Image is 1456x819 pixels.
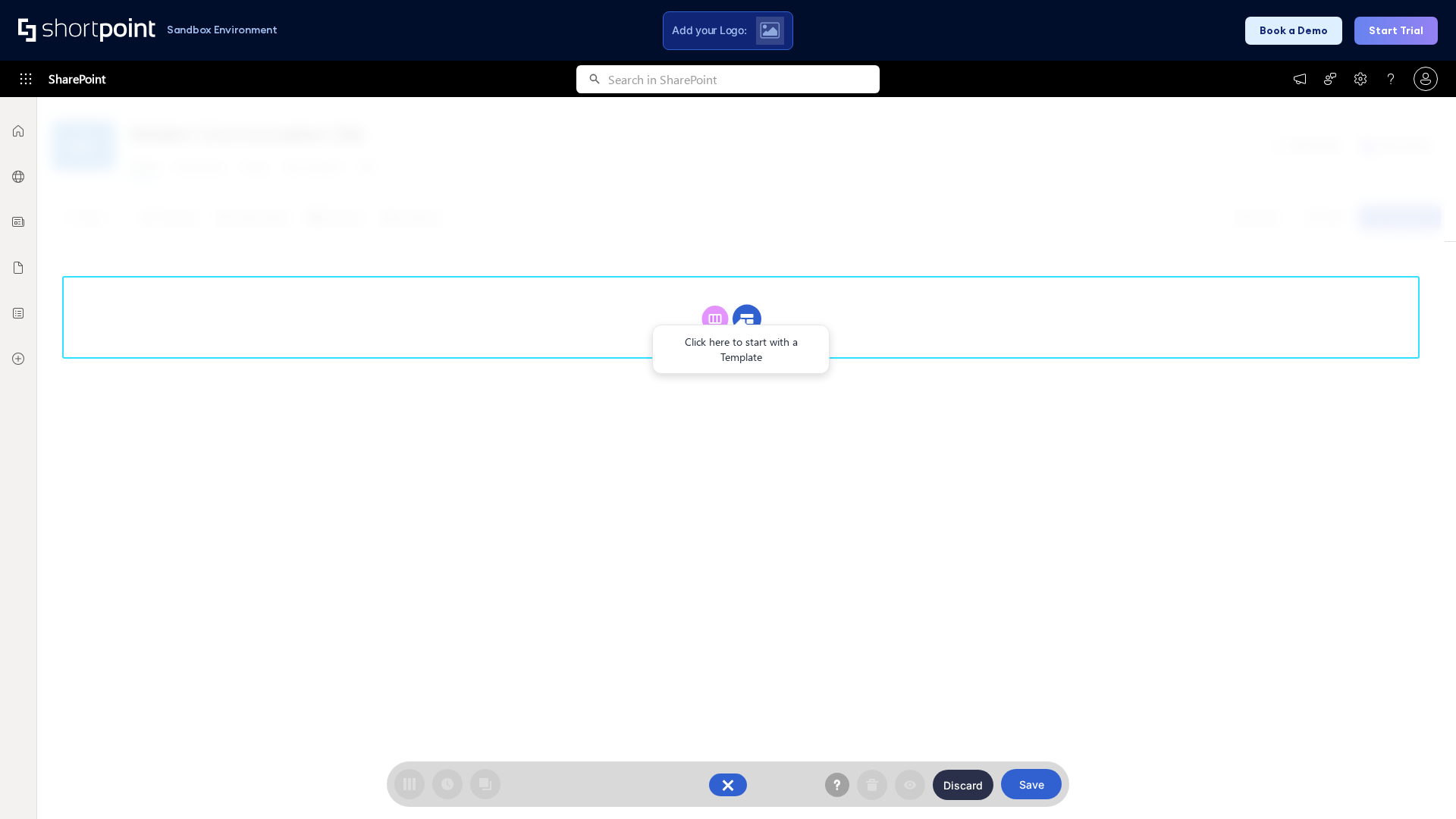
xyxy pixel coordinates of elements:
h1: Sandbox Environment [167,26,278,34]
span: Add your Logo: [672,24,746,37]
input: Search in SharePoint [608,65,880,93]
button: Discard [933,770,993,800]
button: Start Trial [1354,17,1438,45]
button: Save [1001,769,1062,799]
button: Book a Demo [1245,17,1342,45]
span: SharePoint [49,61,105,97]
iframe: Chat Widget [1380,746,1456,819]
img: Upload logo [760,22,780,39]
